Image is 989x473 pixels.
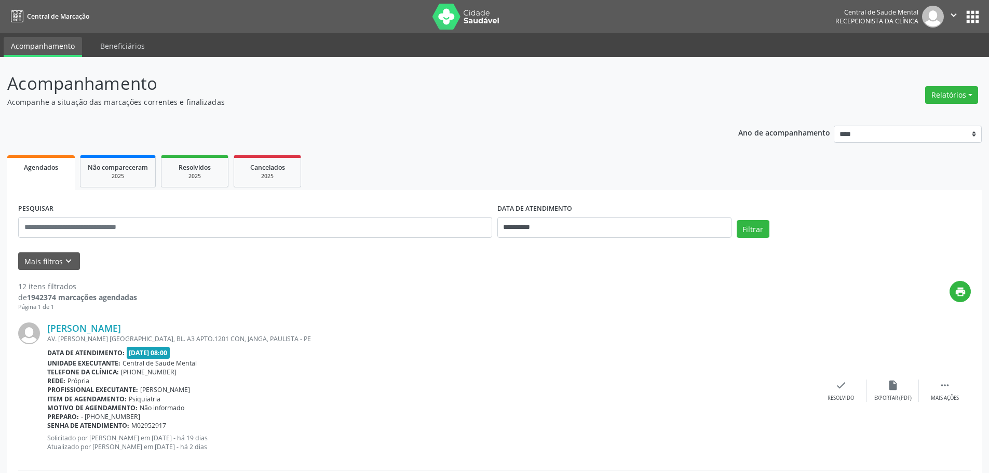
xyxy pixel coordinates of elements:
div: 2025 [169,172,221,180]
b: Senha de atendimento: [47,421,129,430]
label: DATA DE ATENDIMENTO [497,201,572,217]
i: print [955,286,966,298]
b: Telefone da clínica: [47,368,119,376]
p: Acompanhamento [7,71,689,97]
b: Motivo de agendamento: [47,403,138,412]
div: 2025 [88,172,148,180]
span: Resolvidos [179,163,211,172]
span: Cancelados [250,163,285,172]
button: apps [964,8,982,26]
div: AV. [PERSON_NAME] [GEOGRAPHIC_DATA], BL. A3 APTO.1201 CON, JANGA, PAULISTA - PE [47,334,815,343]
button: print [950,281,971,302]
div: 12 itens filtrados [18,281,137,292]
a: [PERSON_NAME] [47,322,121,334]
b: Profissional executante: [47,385,138,394]
span: Recepcionista da clínica [835,17,918,25]
span: Agendados [24,163,58,172]
span: [PERSON_NAME] [140,385,190,394]
b: Rede: [47,376,65,385]
p: Solicitado por [PERSON_NAME] em [DATE] - há 19 dias Atualizado por [PERSON_NAME] em [DATE] - há 2... [47,434,815,451]
button: Relatórios [925,86,978,104]
p: Ano de acompanhamento [738,126,830,139]
i: check [835,380,847,391]
button: Mais filtroskeyboard_arrow_down [18,252,80,271]
span: - [PHONE_NUMBER] [81,412,140,421]
label: PESQUISAR [18,201,53,217]
b: Item de agendamento: [47,395,127,403]
div: Exportar (PDF) [874,395,912,402]
img: img [18,322,40,344]
a: Acompanhamento [4,37,82,57]
b: Preparo: [47,412,79,421]
p: Acompanhe a situação das marcações correntes e finalizadas [7,97,689,107]
i: insert_drive_file [887,380,899,391]
span: Não compareceram [88,163,148,172]
span: Central de Saude Mental [123,359,197,368]
div: 2025 [241,172,293,180]
b: Data de atendimento: [47,348,125,357]
b: Unidade executante: [47,359,120,368]
i:  [939,380,951,391]
div: Central de Saude Mental [835,8,918,17]
i:  [948,9,959,21]
span: Psiquiatria [129,395,160,403]
strong: 1942374 marcações agendadas [27,292,137,302]
div: de [18,292,137,303]
span: [DATE] 08:00 [127,347,170,359]
i: keyboard_arrow_down [63,255,74,267]
button: Filtrar [737,220,769,238]
img: img [922,6,944,28]
span: Própria [67,376,89,385]
button:  [944,6,964,28]
a: Central de Marcação [7,8,89,25]
span: Não informado [140,403,184,412]
span: Central de Marcação [27,12,89,21]
div: Página 1 de 1 [18,303,137,312]
a: Beneficiários [93,37,152,55]
div: Mais ações [931,395,959,402]
span: M02952917 [131,421,166,430]
span: [PHONE_NUMBER] [121,368,177,376]
div: Resolvido [828,395,854,402]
